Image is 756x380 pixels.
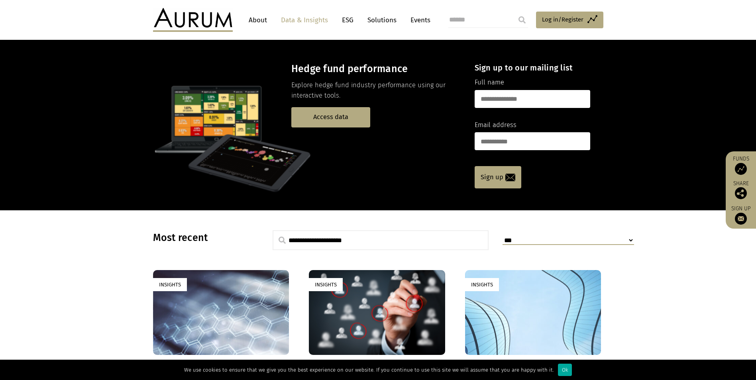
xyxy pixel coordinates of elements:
a: Sign up [730,205,752,225]
div: Share [730,181,752,199]
input: Submit [514,12,530,28]
a: Sign up [475,166,521,188]
img: Sign up to our newsletter [735,213,747,225]
a: About [245,13,271,27]
a: Data & Insights [277,13,332,27]
div: Insights [153,278,187,291]
img: Access Funds [735,163,747,175]
div: Insights [309,278,343,291]
label: Full name [475,77,504,88]
h4: Sign up to our mailing list [475,63,590,72]
a: Events [406,13,430,27]
img: Share this post [735,187,747,199]
h3: Most recent [153,232,253,244]
span: Log in/Register [542,15,583,24]
p: Explore hedge fund industry performance using our interactive tools. [291,80,461,101]
img: Aurum [153,8,233,32]
label: Email address [475,120,516,130]
img: email-icon [505,174,515,181]
a: Log in/Register [536,12,603,28]
img: search.svg [279,237,286,244]
a: Funds [730,155,752,175]
h3: Hedge fund performance [291,63,461,75]
a: ESG [338,13,357,27]
a: Solutions [363,13,401,27]
a: Access data [291,107,370,127]
div: Insights [465,278,499,291]
div: Ok [558,364,572,376]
